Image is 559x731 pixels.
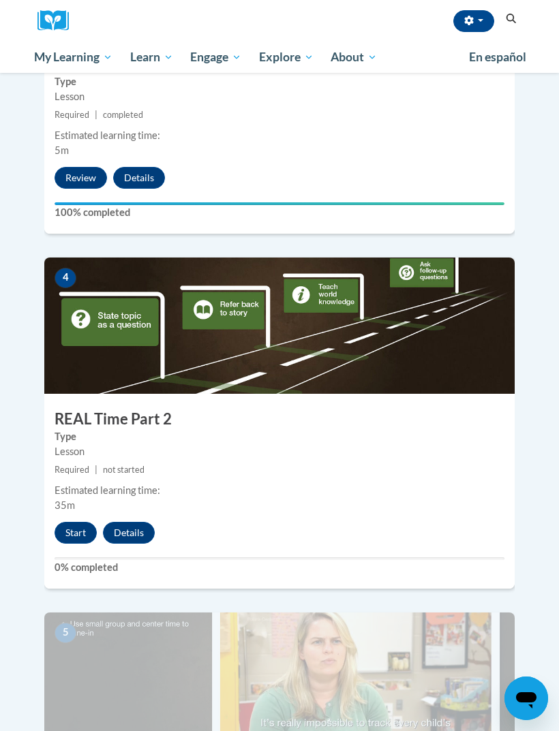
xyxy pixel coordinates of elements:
button: Account Settings [453,10,494,32]
img: Logo brand [37,10,78,31]
button: Start [55,522,97,544]
span: 4 [55,268,76,288]
iframe: Button to launch messaging window [504,676,548,720]
span: not started [103,465,145,475]
span: | [95,465,97,475]
div: Your progress [55,202,504,205]
a: About [322,42,387,73]
span: Learn [130,49,173,65]
a: My Learning [25,42,121,73]
span: Required [55,465,89,475]
span: En español [469,50,526,64]
div: Lesson [55,89,504,104]
img: Course Image [44,258,515,394]
button: Details [113,167,165,189]
span: 5 [55,623,76,643]
button: Review [55,167,107,189]
a: En español [460,43,535,72]
button: Details [103,522,155,544]
span: About [331,49,377,65]
h3: REAL Time Part 2 [44,409,515,430]
span: Required [55,110,89,120]
span: My Learning [34,49,112,65]
span: | [95,110,97,120]
div: Estimated learning time: [55,483,504,498]
span: 35m [55,499,75,511]
label: Type [55,74,504,89]
a: Explore [250,42,322,73]
div: Estimated learning time: [55,128,504,143]
a: Learn [121,42,182,73]
span: Explore [259,49,314,65]
span: completed [103,110,143,120]
span: Engage [190,49,241,65]
button: Search [501,11,522,27]
span: 5m [55,144,69,156]
div: Main menu [24,42,535,73]
label: 0% completed [55,560,504,575]
a: Engage [181,42,250,73]
a: Cox Campus [37,10,78,31]
label: 100% completed [55,205,504,220]
div: Lesson [55,444,504,459]
label: Type [55,429,504,444]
